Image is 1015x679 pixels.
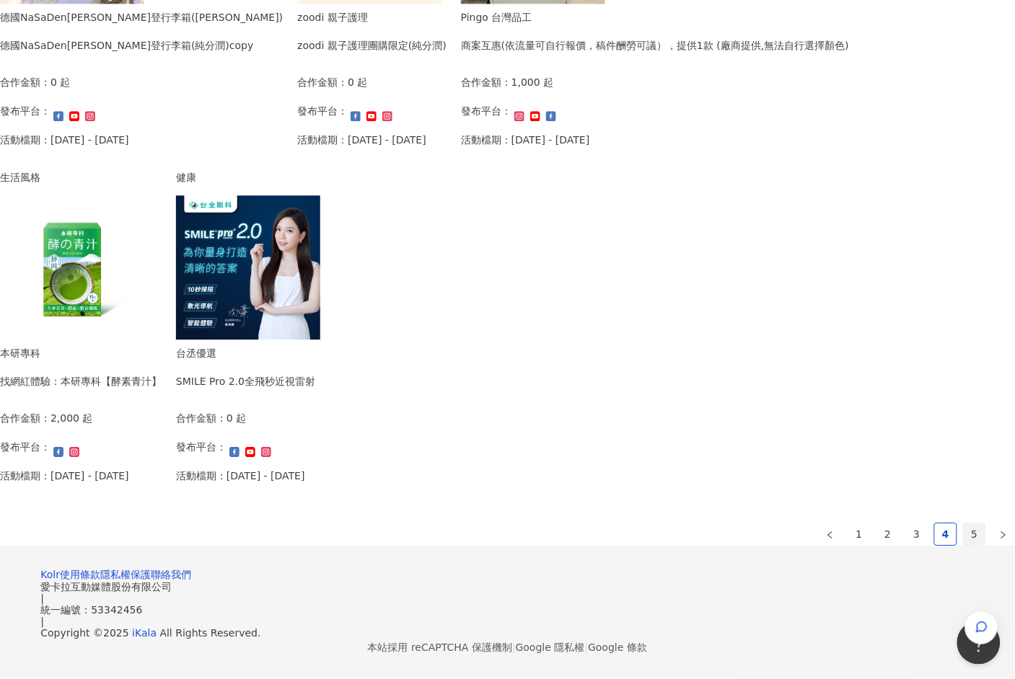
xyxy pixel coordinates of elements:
span: | [585,642,589,653]
div: SMILE Pro 2.0全飛秒近視雷射 [176,373,315,389]
a: Google 隱私權 [516,642,585,653]
p: 1,000 起 [511,74,554,90]
p: 活動檔期：[DATE] - [DATE] [297,132,426,148]
span: | [512,642,516,653]
div: 商案互惠(依流量可自行報價，稿件酬勞可議），提供1款 (廠商提供,無法自行選擇顏色) [461,37,849,53]
li: 4 [934,523,957,546]
p: 發布平台： [297,103,348,119]
p: 合作金額： [176,410,227,426]
a: Google 條款 [588,642,647,653]
div: 愛卡拉互動媒體股份有限公司 [40,581,975,593]
p: 活動檔期：[DATE] - [DATE] [461,132,590,148]
a: 聯絡我們 [151,569,191,580]
p: 發布平台： [461,103,511,119]
a: iKala [132,627,157,639]
a: 1 [848,523,870,545]
p: 合作金額： [297,74,348,90]
p: 2,000 起 [50,410,93,426]
a: 使用條款 [60,569,100,580]
a: 2 [877,523,899,545]
span: right [999,531,1008,539]
li: Previous Page [819,523,842,546]
img: SMILE Pro 2.0全飛秒近視雷射 [176,195,320,339]
a: Kolr [40,569,60,580]
iframe: Help Scout Beacon - Open [957,621,1001,665]
p: 0 起 [348,74,367,90]
button: right [992,523,1015,546]
p: 合作金額： [461,74,511,90]
p: 0 起 [50,74,70,90]
p: 0 起 [227,410,246,426]
p: 發布平台： [176,439,227,455]
div: Pingo 台灣品工 [461,9,849,25]
p: 活動檔期：[DATE] - [DATE] [176,468,305,484]
div: 台丞優選 [176,345,315,361]
li: Next Page [992,523,1015,546]
a: 4 [935,523,957,545]
a: 隱私權保護 [100,569,151,580]
span: | [40,616,44,627]
div: zoodi 親子護理團購限定(純分潤) [297,37,447,53]
li: 5 [963,523,986,546]
span: left [826,531,835,539]
li: 1 [848,523,871,546]
a: 3 [906,523,928,545]
button: left [819,523,842,546]
li: 3 [905,523,928,546]
li: 2 [876,523,900,546]
a: 5 [964,523,985,545]
span: 本站採用 reCAPTCHA 保護機制 [368,639,647,656]
div: zoodi 親子護理 [297,9,447,25]
div: 健康 [176,169,320,185]
div: 統一編號：53342456 [40,604,975,616]
span: | [40,593,44,604]
div: Copyright © 2025 All Rights Reserved. [40,627,975,639]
